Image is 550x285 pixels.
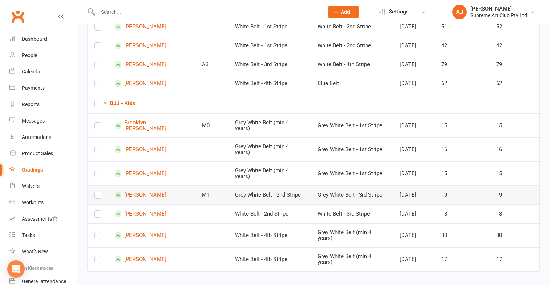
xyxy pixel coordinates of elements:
td: 17 [490,247,539,271]
td: White Belt - 4th Stripe [228,223,311,247]
a: [PERSON_NAME] [115,61,189,68]
a: [PERSON_NAME] [115,170,189,177]
td: [DATE] [393,74,434,93]
div: Open Intercom Messenger [7,260,25,278]
td: M0 [195,113,229,137]
div: Supreme Art Club Pty Ltd [470,12,527,19]
td: Grey White Belt (min 4 years) [311,247,393,271]
a: Tasks [9,227,77,244]
td: White Belt - 2nd Stripe [228,204,311,223]
a: Dashboard [9,31,77,47]
td: [DATE] [393,247,434,271]
td: 52 [490,17,539,36]
td: Grey White Belt - 1st Stripe [311,113,393,137]
td: White Belt - 2nd Stripe [311,36,393,55]
td: [DATE] [393,204,434,223]
div: Tasks [22,232,35,238]
a: [PERSON_NAME] [115,42,189,49]
div: Dashboard [22,36,47,42]
div: Calendar [22,69,42,75]
td: [DATE] [393,185,434,204]
td: 42 [490,36,539,55]
button: BJJ - Kids [103,99,135,108]
td: White Belt - 3rd Stripe [228,55,311,74]
td: 15 [435,161,490,185]
a: [PERSON_NAME] [115,146,189,153]
td: 79 [435,55,490,74]
div: People [22,52,37,58]
a: Messages [9,113,77,129]
a: Gradings [9,162,77,178]
td: White Belt - 4th Stripe [228,247,311,271]
td: 62 [490,74,539,93]
td: Grey White Belt (min 4 years) [228,137,311,161]
td: 16 [435,137,490,161]
strong: BJJ - Kids [110,100,135,107]
div: Messages [22,118,45,124]
td: 17 [435,247,490,271]
td: 18 [490,204,539,223]
td: 30 [435,223,490,247]
a: [PERSON_NAME] [115,23,189,30]
a: Clubworx [9,7,27,25]
td: White Belt - 2nd Stripe [311,17,393,36]
td: Grey White Belt (min 4 years) [311,223,393,247]
td: 15 [490,161,539,185]
div: What's New [22,249,48,254]
td: 30 [490,223,539,247]
td: [DATE] [393,223,434,247]
td: M1 [195,185,229,204]
div: Automations [22,134,51,140]
td: 15 [490,113,539,137]
td: A3 [195,55,229,74]
td: 42 [435,36,490,55]
td: Grey White Belt - 1st Stripe [311,161,393,185]
a: [PERSON_NAME] [115,232,189,239]
a: People [9,47,77,64]
a: [PERSON_NAME] [115,192,189,198]
td: White Belt - 3rd Stripe [311,204,393,223]
button: Add [328,6,359,18]
a: Automations [9,129,77,145]
a: Workouts [9,194,77,211]
td: 62 [435,74,490,93]
td: [DATE] [393,161,434,185]
td: [DATE] [393,55,434,74]
td: 19 [435,185,490,204]
td: [DATE] [393,36,434,55]
td: [DATE] [393,17,434,36]
input: Search... [96,7,319,17]
a: Reports [9,96,77,113]
td: Grey White Belt (min 4 years) [228,113,311,137]
td: Blue Belt [311,74,393,93]
td: White Belt - 1st Stripe [228,36,311,55]
div: Gradings [22,167,43,173]
div: Waivers [22,183,40,189]
div: AJ [452,5,467,19]
a: What's New [9,244,77,260]
div: Workouts [22,200,44,205]
td: Grey White Belt (min 4 years) [228,161,311,185]
a: Waivers [9,178,77,194]
td: 79 [490,55,539,74]
a: Calendar [9,64,77,80]
a: [PERSON_NAME] [115,256,189,263]
td: White Belt - 1st Stripe [228,17,311,36]
a: Payments [9,80,77,96]
div: Reports [22,101,40,107]
div: General attendance [22,278,66,284]
a: [PERSON_NAME] [115,210,189,217]
div: Assessments [22,216,58,222]
td: [DATE] [393,113,434,137]
td: White Belt - 4th Stripe [228,74,311,93]
td: White Belt - 4th Stripe [311,55,393,74]
td: Grey White Belt - 1st Stripe [311,137,393,161]
td: 19 [490,185,539,204]
div: Payments [22,85,45,91]
div: [PERSON_NAME] [470,5,527,12]
a: Product Sales [9,145,77,162]
td: [DATE] [393,137,434,161]
span: Settings [389,4,409,20]
td: Grey White Belt - 3rd Stripe [311,185,393,204]
a: Brooklyn [PERSON_NAME] [115,120,189,132]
